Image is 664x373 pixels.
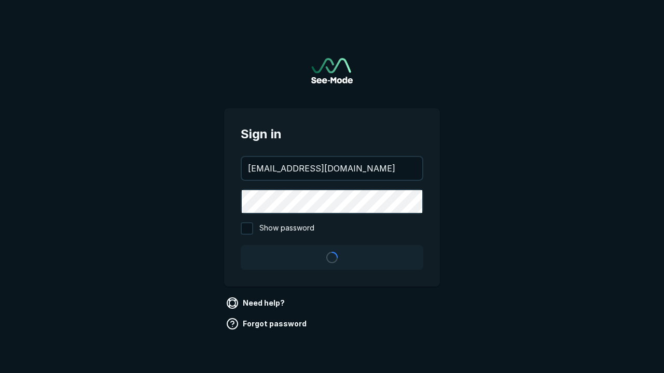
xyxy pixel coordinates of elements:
img: See-Mode Logo [311,58,353,83]
span: Show password [259,222,314,235]
a: Go to sign in [311,58,353,83]
input: your@email.com [242,157,422,180]
a: Need help? [224,295,289,311]
a: Forgot password [224,315,311,332]
span: Sign in [241,125,423,144]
